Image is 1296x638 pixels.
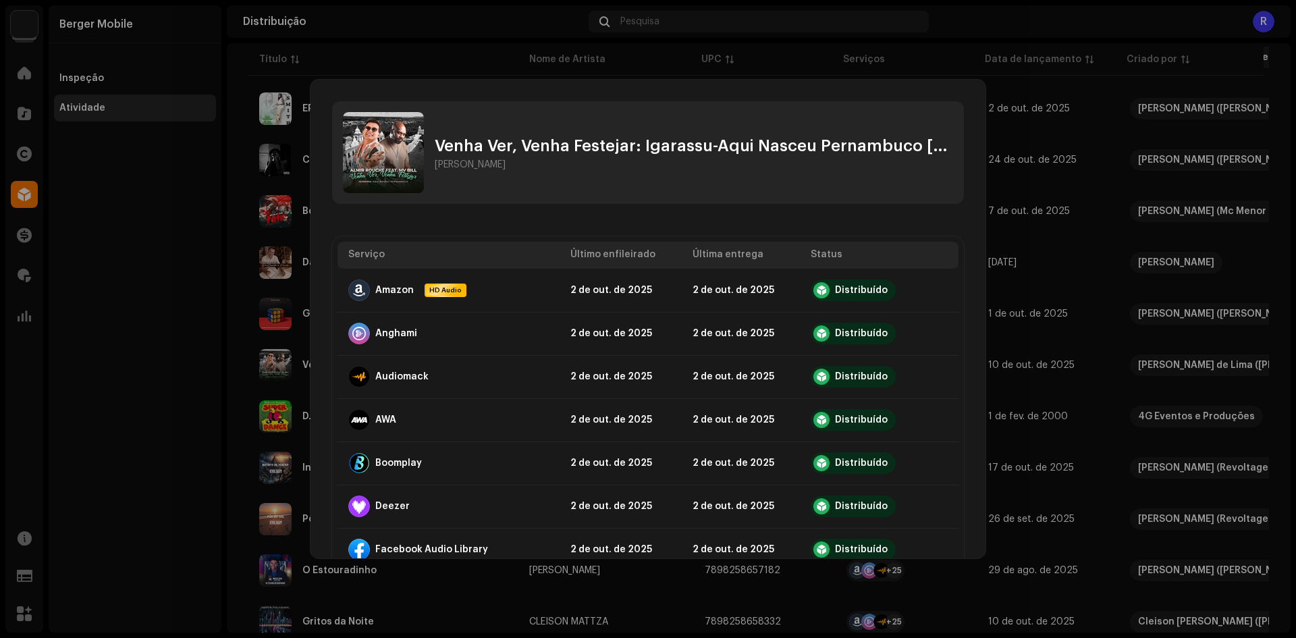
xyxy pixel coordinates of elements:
td: 2 de out. de 2025 [682,442,800,485]
div: AWA [375,415,396,425]
div: Distribuído [835,371,888,382]
td: 2 de out. de 2025 [560,485,682,528]
td: AWA [337,398,560,442]
td: Facebook Audio Library [337,528,560,571]
div: Amazon [375,285,414,296]
div: Distribuído [835,285,888,296]
td: 2 de out. de 2025 [682,355,800,398]
div: Audiomack [375,371,429,382]
div: Venha Ver, Venha Festejar: Igarassu-Aqui Nasceu Pernambuco [Ao Vivo] [435,135,953,157]
th: Último enfileirado [560,242,682,269]
th: Status [800,242,959,269]
div: Boomplay [375,458,422,469]
span: HD Audio [426,285,465,296]
div: Anghami [375,328,417,339]
div: Distribuído [835,544,888,555]
td: 2 de out. de 2025 [560,312,682,355]
td: 2 de out. de 2025 [560,528,682,571]
div: Distribuído [835,458,888,469]
div: Deezer [375,501,410,512]
td: Anghami [337,312,560,355]
td: Audiomack [337,355,560,398]
td: Boomplay [337,442,560,485]
td: 2 de out. de 2025 [682,528,800,571]
td: 2 de out. de 2025 [560,398,682,442]
div: Distribuído [835,328,888,339]
td: 2 de out. de 2025 [560,269,682,312]
td: 2 de out. de 2025 [682,312,800,355]
td: 2 de out. de 2025 [560,355,682,398]
td: Deezer [337,485,560,528]
div: [PERSON_NAME] [435,159,506,170]
div: Distribuído [835,415,888,425]
td: 2 de out. de 2025 [682,269,800,312]
div: Facebook Audio Library [375,544,488,555]
th: Última entrega [682,242,800,269]
div: Distribuído [835,501,888,512]
td: Amazon [337,269,560,312]
th: Serviço [337,242,560,269]
td: 2 de out. de 2025 [682,398,800,442]
td: 2 de out. de 2025 [682,485,800,528]
td: 2 de out. de 2025 [560,442,682,485]
img: 073a1e5c-67e5-42e9-a087-745299797111 [343,112,424,193]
